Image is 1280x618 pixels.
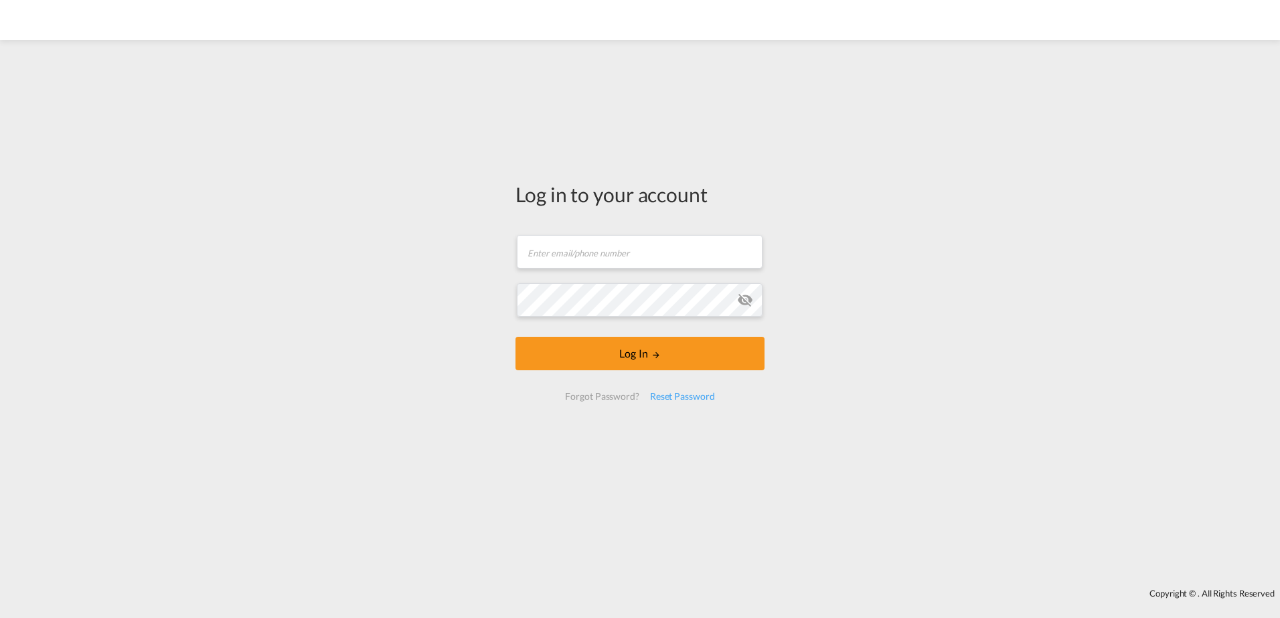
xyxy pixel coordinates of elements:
input: Enter email/phone number [517,235,763,268]
div: Reset Password [645,384,720,408]
div: Forgot Password? [560,384,644,408]
button: LOGIN [515,337,765,370]
md-icon: icon-eye-off [737,292,753,308]
div: Log in to your account [515,180,765,208]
